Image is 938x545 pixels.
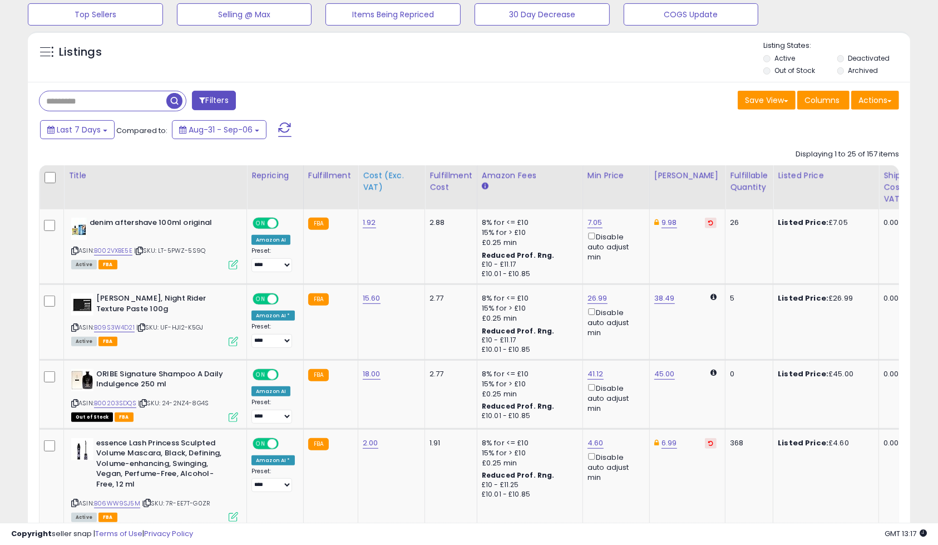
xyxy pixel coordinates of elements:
b: Listed Price: [778,369,828,379]
div: 368 [730,438,764,448]
label: Out of Stock [774,66,815,75]
span: Last 7 Days [57,124,101,135]
div: £0.25 min [482,458,574,468]
span: | SKU: 7R-EE7T-G0ZR [142,499,210,508]
div: 26 [730,218,764,228]
div: 0.00 [883,369,937,379]
b: Reduced Prof. Rng. [482,326,555,336]
button: COGS Update [624,3,759,26]
div: Amazon Fees [482,170,578,181]
p: Listing States: [763,41,910,51]
a: B002VXBE5E [94,246,132,256]
strong: Copyright [11,528,52,539]
button: Filters [192,91,235,110]
small: FBA [308,438,329,450]
img: 31aKvjq2dOL._SL40_.jpg [71,293,93,316]
button: Actions [851,91,899,110]
span: OFF [277,370,295,379]
span: FBA [98,337,117,346]
span: OFF [277,439,295,448]
div: ASIN: [71,218,238,268]
div: £10.01 - £10.85 [482,269,574,279]
span: OFF [277,219,295,228]
a: 45.00 [654,369,675,380]
div: 8% for <= £10 [482,369,574,379]
img: 41kJ44S1eFL._SL40_.jpg [71,369,93,391]
div: 15% for > £10 [482,379,574,389]
div: £10.01 - £10.85 [482,345,574,355]
div: 15% for > £10 [482,448,574,458]
div: Amazon AI * [251,455,295,465]
div: Preset: [251,247,295,272]
a: Terms of Use [95,528,142,539]
span: Columns [804,95,840,106]
div: Repricing [251,170,299,181]
a: B00203SDQS [94,399,136,408]
a: B09S3W4D21 [94,323,135,332]
span: 2025-09-14 13:17 GMT [885,528,927,539]
label: Deactivated [848,53,890,63]
button: Items Being Repriced [325,3,461,26]
div: 2.77 [429,293,468,303]
button: Last 7 Days [40,120,115,139]
div: Preset: [251,468,295,493]
span: Compared to: [116,125,167,136]
a: 18.00 [363,369,381,380]
div: £7.05 [778,218,870,228]
div: Preset: [251,323,295,348]
div: [PERSON_NAME] [654,170,720,181]
small: FBA [308,369,329,381]
div: ASIN: [71,369,238,421]
div: 8% for <= £10 [482,438,574,448]
div: Preset: [251,399,295,424]
button: Top Sellers [28,3,163,26]
div: Disable auto adjust min [588,306,641,338]
span: | SKU: UF-HJI2-K5GJ [136,323,203,332]
b: Listed Price: [778,293,828,303]
b: Listed Price: [778,438,828,448]
div: 8% for <= £10 [482,218,574,228]
div: £0.25 min [482,238,574,248]
div: 15% for > £10 [482,228,574,238]
b: Reduced Prof. Rng. [482,401,555,411]
div: Fulfillable Quantity [730,170,768,193]
b: Reduced Prof. Rng. [482,470,555,480]
div: £0.25 min [482,313,574,323]
div: 0.00 [883,438,937,448]
div: 0.00 [883,218,937,228]
a: 2.00 [363,438,378,449]
div: 2.77 [429,369,468,379]
label: Archived [848,66,878,75]
div: £4.60 [778,438,870,448]
div: Fulfillment [308,170,353,181]
div: seller snap | | [11,529,193,539]
span: Aug-31 - Sep-06 [189,124,253,135]
div: 8% for <= £10 [482,293,574,303]
span: OFF [277,294,295,304]
span: FBA [98,260,117,269]
div: Cost (Exc. VAT) [363,170,420,193]
b: ORIBE Signature Shampoo A Daily Indulgence 250 ml [96,369,231,392]
button: Selling @ Max [177,3,312,26]
span: All listings that are currently out of stock and unavailable for purchase on Amazon [71,413,113,422]
div: Title [68,170,242,181]
span: ON [254,439,268,448]
div: 5 [730,293,764,303]
img: 41JvGQpRAjL._SL40_.jpg [71,438,93,460]
a: 4.60 [588,438,604,449]
div: Min Price [588,170,645,181]
b: Reduced Prof. Rng. [482,251,555,260]
a: 7.05 [588,217,603,228]
a: 6.99 [661,438,677,449]
div: Fulfillment Cost [429,170,472,193]
div: 2.88 [429,218,468,228]
div: £26.99 [778,293,870,303]
button: Aug-31 - Sep-06 [172,120,266,139]
div: Amazon AI [251,386,290,396]
div: 0.00 [883,293,937,303]
div: £45.00 [778,369,870,379]
span: ON [254,370,268,379]
div: £10 - £11.17 [482,336,574,345]
div: Disable auto adjust min [588,451,641,483]
b: Listed Price: [778,217,828,228]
